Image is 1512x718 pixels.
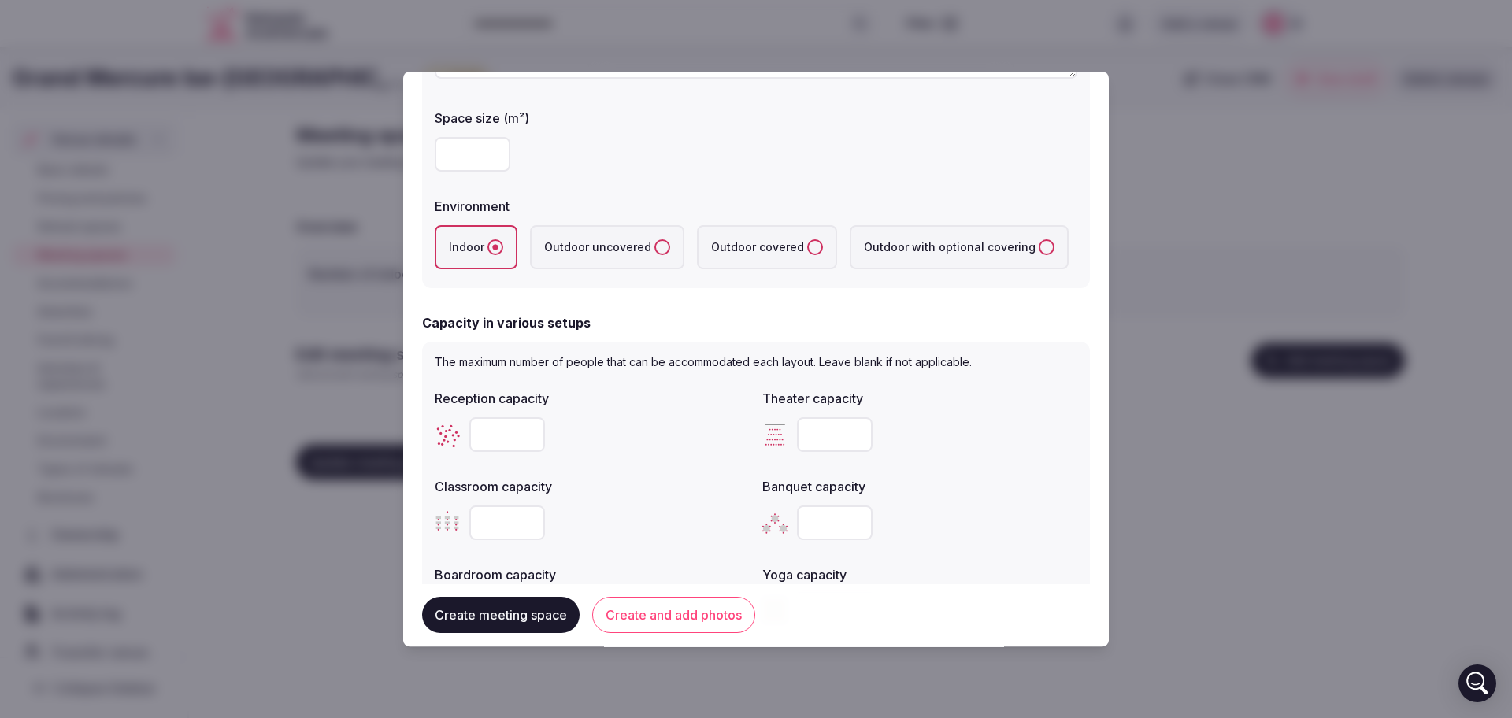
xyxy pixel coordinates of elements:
[422,598,580,634] button: Create meeting space
[435,112,1077,124] label: Space size (m²)
[435,225,517,269] label: Indoor
[762,568,1077,581] label: Yoga capacity
[697,225,837,269] label: Outdoor covered
[762,392,1077,405] label: Theater capacity
[422,313,591,332] h2: Capacity in various setups
[487,239,503,255] button: Indoor
[762,480,1077,493] label: Banquet capacity
[435,568,750,581] label: Boardroom capacity
[435,480,750,493] label: Classroom capacity
[807,239,823,255] button: Outdoor covered
[435,354,1077,370] p: The maximum number of people that can be accommodated each layout. Leave blank if not applicable.
[654,239,670,255] button: Outdoor uncovered
[1039,239,1054,255] button: Outdoor with optional covering
[435,200,1077,213] label: Environment
[850,225,1069,269] label: Outdoor with optional covering
[530,225,684,269] label: Outdoor uncovered
[592,598,755,634] button: Create and add photos
[435,392,750,405] label: Reception capacity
